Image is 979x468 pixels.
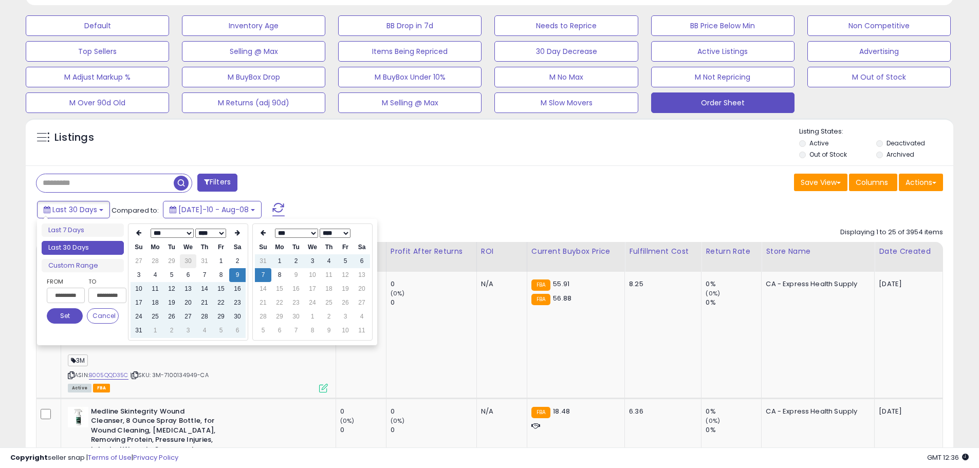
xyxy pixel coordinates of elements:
[340,246,382,257] div: Velocity
[354,268,370,282] td: 13
[288,310,304,324] td: 30
[927,453,969,462] span: 2025-09-8 12:36 GMT
[321,240,337,254] th: Th
[288,282,304,296] td: 16
[163,254,180,268] td: 29
[481,246,523,257] div: ROI
[68,279,328,391] div: ASIN:
[131,324,147,338] td: 31
[531,246,620,257] div: Current Buybox Price
[494,67,638,87] button: M No Max
[10,453,178,463] div: seller snap | |
[26,41,169,62] button: Top Sellers
[163,268,180,282] td: 5
[255,240,271,254] th: Su
[271,240,288,254] th: Mo
[93,384,110,392] span: FBA
[337,310,354,324] td: 3
[26,92,169,113] button: M Over 90d Old
[178,204,249,215] span: [DATE]-10 - Aug-08
[494,15,638,36] button: Needs to Reprice
[391,289,405,297] small: (0%)
[354,324,370,338] td: 11
[54,130,94,145] h5: Listings
[213,254,229,268] td: 1
[304,282,321,296] td: 17
[88,276,119,287] label: To
[337,282,354,296] td: 19
[706,298,761,307] div: 0%
[651,67,795,87] button: M Not Repricing
[807,15,951,36] button: Non Competitive
[531,279,550,291] small: FBA
[304,324,321,338] td: 8
[271,324,288,338] td: 6
[163,310,180,324] td: 26
[706,279,761,289] div: 0%
[271,282,288,296] td: 15
[147,254,163,268] td: 28
[629,279,693,289] div: 8.25
[337,324,354,338] td: 10
[197,174,237,192] button: Filters
[255,282,271,296] td: 14
[799,127,953,137] p: Listing States:
[651,41,795,62] button: Active Listings
[163,201,262,218] button: [DATE]-10 - Aug-08
[340,425,386,435] div: 0
[849,174,897,191] button: Columns
[229,268,246,282] td: 9
[180,282,196,296] td: 13
[288,324,304,338] td: 7
[271,268,288,282] td: 8
[879,246,938,257] div: Date Created
[213,240,229,254] th: Fr
[391,417,405,425] small: (0%)
[180,268,196,282] td: 6
[196,268,213,282] td: 7
[10,453,48,462] strong: Copyright
[886,150,914,159] label: Archived
[391,425,476,435] div: 0
[391,279,476,289] div: 0
[553,279,569,289] span: 55.91
[879,279,920,289] div: [DATE]
[706,246,757,257] div: Return Rate
[494,41,638,62] button: 30 Day Decrease
[794,174,847,191] button: Save View
[68,354,88,366] span: 3M
[182,41,325,62] button: Selling @ Max
[629,246,697,257] div: Fulfillment Cost
[337,254,354,268] td: 5
[131,282,147,296] td: 10
[391,407,476,416] div: 0
[340,417,355,425] small: (0%)
[354,296,370,310] td: 27
[68,384,91,392] span: All listings currently available for purchase on Amazon
[196,310,213,324] td: 28
[255,310,271,324] td: 28
[37,201,110,218] button: Last 30 Days
[131,310,147,324] td: 24
[182,15,325,36] button: Inventory Age
[481,407,519,416] div: N/A
[42,241,124,255] li: Last 30 Days
[147,310,163,324] td: 25
[213,268,229,282] td: 8
[163,296,180,310] td: 19
[42,259,124,273] li: Custom Range
[338,92,482,113] button: M Selling @ Max
[196,254,213,268] td: 31
[196,282,213,296] td: 14
[196,240,213,254] th: Th
[886,139,925,147] label: Deactivated
[47,308,83,324] button: Set
[213,296,229,310] td: 22
[91,407,216,466] b: Medline Skintegrity Wound Cleanser, 8 Ounce Spray Bottle, for Wound Cleaning, [MEDICAL_DATA], Rem...
[553,293,571,303] span: 56.88
[706,425,761,435] div: 0%
[229,282,246,296] td: 16
[196,324,213,338] td: 4
[288,240,304,254] th: Tu
[807,67,951,87] button: M Out of Stock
